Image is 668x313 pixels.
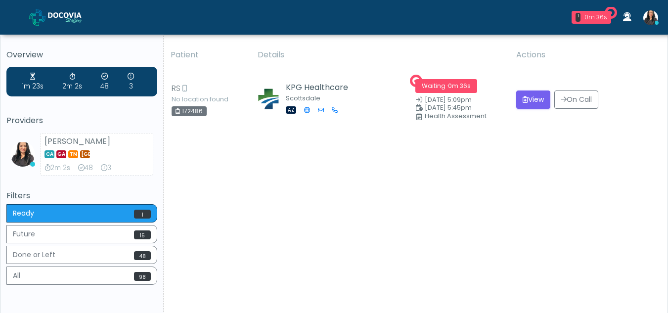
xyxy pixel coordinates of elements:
[584,13,607,22] div: 0m 36s
[252,43,510,67] th: Details
[643,10,658,25] img: Viral Patel
[415,79,477,93] span: Waiting ·
[62,72,82,91] div: 2m 2s
[554,90,598,109] button: On Call
[100,72,109,91] div: 48
[101,163,111,173] div: 3
[134,251,151,260] span: 48
[425,95,472,104] span: [DATE] 5:09pm
[22,72,44,91] div: 1m 23s
[29,9,45,26] img: Docovia
[68,150,78,158] span: TN
[172,106,207,116] div: 172486
[286,83,348,92] h5: KPG Healthcare
[6,246,157,264] button: Done or Left48
[45,135,110,147] strong: [PERSON_NAME]
[6,204,157,287] div: Basic example
[29,1,97,33] a: Docovia
[48,12,97,22] img: Docovia
[415,105,504,111] small: Scheduled Time
[576,13,580,22] div: 1
[415,97,504,103] small: Date Created
[6,225,157,243] button: Future15
[6,191,157,200] h5: Filters
[128,72,134,91] div: 3
[45,163,70,173] div: 2m 2s
[510,43,660,67] th: Actions
[172,96,226,102] small: No location found
[80,150,90,158] span: [GEOGRAPHIC_DATA]
[448,82,471,90] span: 0m 36s
[134,272,151,281] span: 98
[425,113,514,119] div: Health Assessment
[6,204,157,223] button: Ready1
[6,50,157,59] h5: Overview
[165,43,252,67] th: Patient
[78,163,93,173] div: 48
[6,116,157,125] h5: Providers
[286,94,320,102] small: Scottsdale
[6,267,157,285] button: All98
[516,90,550,109] button: View
[10,142,35,167] img: Viral Patel
[134,210,151,219] span: 1
[566,7,617,28] a: 1 0m 36s
[425,103,472,112] span: [DATE] 5:45pm
[286,106,296,114] span: AZ
[45,150,54,158] span: CA
[56,150,66,158] span: GA
[172,83,180,94] span: RS
[256,87,281,111] img: Erin Wiseman
[134,230,151,239] span: 15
